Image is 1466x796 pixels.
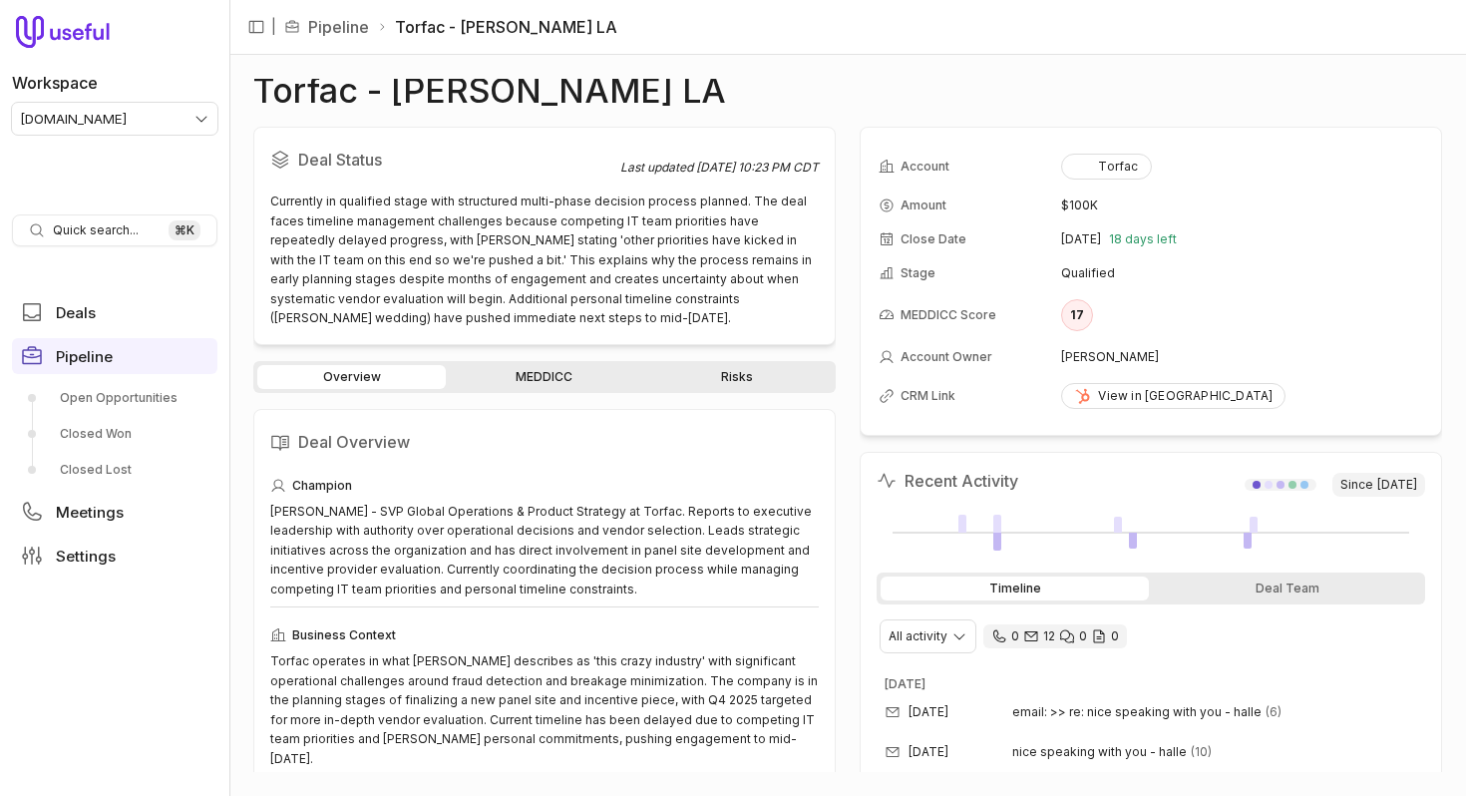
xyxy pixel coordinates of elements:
[257,365,446,389] a: Overview
[901,388,955,404] span: CRM Link
[1061,190,1423,221] td: $100K
[270,144,620,176] h2: Deal Status
[12,294,217,330] a: Deals
[877,469,1018,493] h2: Recent Activity
[56,349,113,364] span: Pipeline
[881,577,1149,600] div: Timeline
[270,651,819,768] div: Torfac operates in what [PERSON_NAME] describes as 'this crazy industry' with significant operati...
[12,71,98,95] label: Workspace
[270,474,819,498] div: Champion
[1061,341,1423,373] td: [PERSON_NAME]
[271,15,276,39] span: |
[643,365,832,389] a: Risks
[56,305,96,320] span: Deals
[1109,231,1177,247] span: 18 days left
[983,624,1127,648] div: 0 calls and 12 email threads
[901,307,996,323] span: MEDDICC Score
[901,265,935,281] span: Stage
[53,222,139,238] span: Quick search...
[1074,159,1138,175] div: Torfac
[909,704,948,720] time: [DATE]
[270,623,819,647] div: Business Context
[1061,383,1285,409] a: View in [GEOGRAPHIC_DATA]
[1377,477,1417,493] time: [DATE]
[12,418,217,450] a: Closed Won
[1061,231,1101,247] time: [DATE]
[450,365,638,389] a: MEDDICC
[12,338,217,374] a: Pipeline
[270,502,819,599] div: [PERSON_NAME] - SVP Global Operations & Product Strategy at Torfac. Reports to executive leadersh...
[253,79,726,103] h1: Torfac - [PERSON_NAME] LA
[12,454,217,486] a: Closed Lost
[12,382,217,486] div: Pipeline submenu
[1153,577,1421,600] div: Deal Team
[270,192,819,328] div: Currently in qualified stage with structured multi-phase decision process planned. The deal faces...
[56,505,124,520] span: Meetings
[1061,154,1151,180] button: Torfac
[620,160,819,176] div: Last updated
[308,15,369,39] a: Pipeline
[241,12,271,42] button: Collapse sidebar
[901,231,966,247] span: Close Date
[1061,299,1093,331] div: 17
[56,549,116,564] span: Settings
[270,426,819,458] h2: Deal Overview
[1061,257,1423,289] td: Qualified
[901,159,949,175] span: Account
[12,538,217,574] a: Settings
[901,198,946,213] span: Amount
[12,494,217,530] a: Meetings
[12,382,217,414] a: Open Opportunities
[696,160,819,175] time: [DATE] 10:23 PM CDT
[1074,388,1273,404] div: View in [GEOGRAPHIC_DATA]
[885,676,925,691] time: [DATE]
[377,15,617,39] li: Torfac - [PERSON_NAME] LA
[1012,704,1262,720] span: email: >> re: nice speaking with you - halle
[169,220,200,240] kbd: ⌘ K
[1332,473,1425,497] span: Since
[1012,744,1187,760] span: nice speaking with you - halle
[909,744,948,760] time: [DATE]
[1266,704,1282,720] span: 6 emails in thread
[901,349,992,365] span: Account Owner
[1191,744,1212,760] span: 10 emails in thread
